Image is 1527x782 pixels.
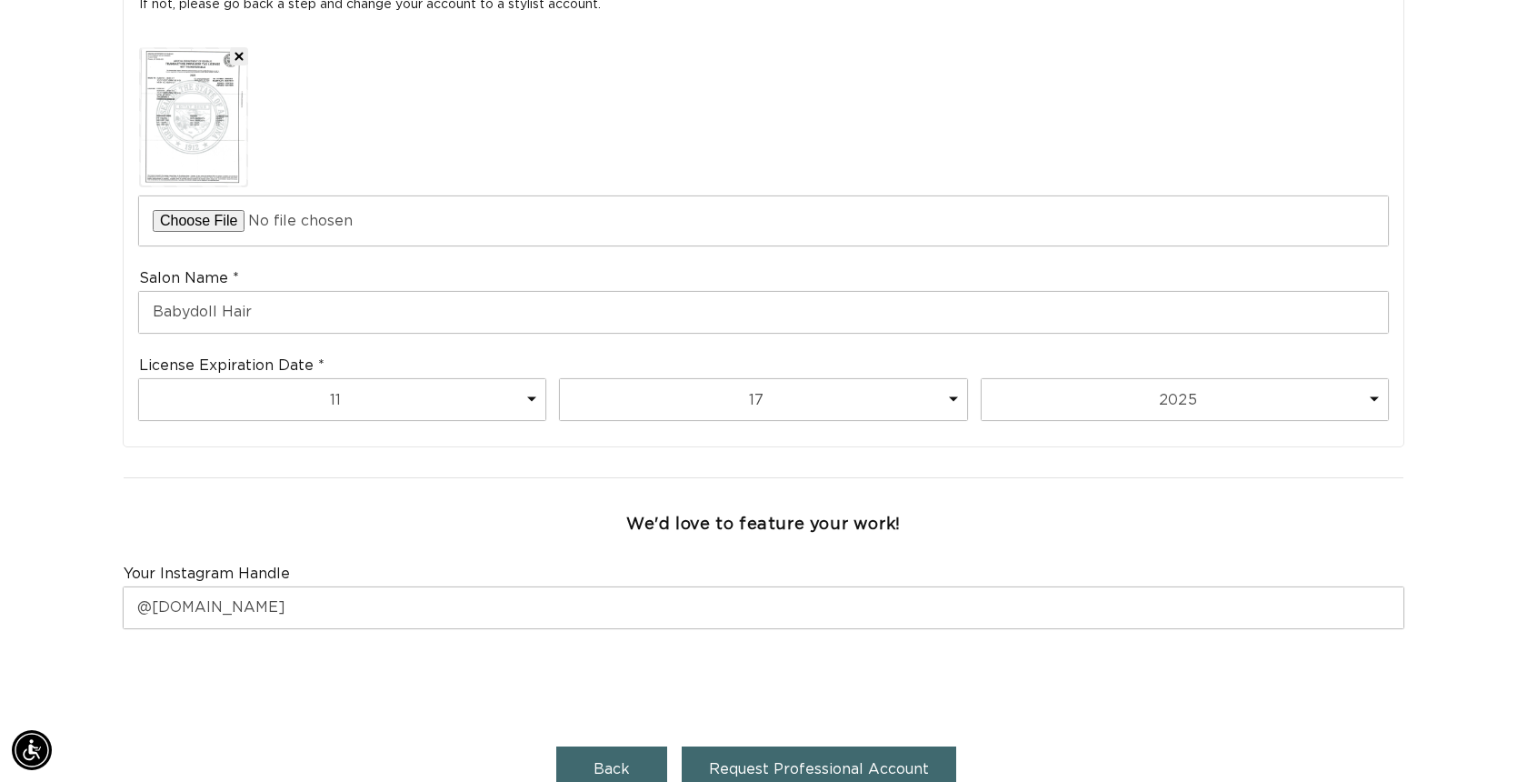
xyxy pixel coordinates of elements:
label: Your Instagram Handle [124,565,290,584]
span: Back [594,762,630,777]
input: @handle [124,587,1403,628]
label: License Expiration Date [139,356,324,376]
h3: We'd love to feature your work! [626,515,901,536]
div: Accessibility Menu [12,730,52,770]
img: TPT%20License%202025.jpeg [141,49,246,185]
button: Remove file [230,47,248,65]
span: Request Professional Account [709,762,929,777]
label: Salon Name [139,269,239,288]
iframe: Chat Widget [1281,586,1527,782]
